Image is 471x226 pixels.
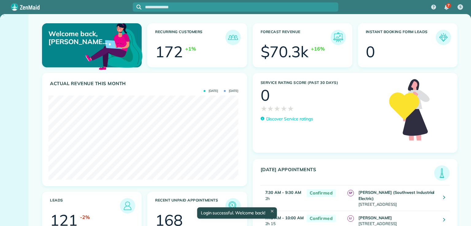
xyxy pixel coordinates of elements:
span: 7 [447,3,450,8]
img: icon_unpaid_appointments-47b8ce3997adf2238b356f14209ab4cced10bd1f174958f3ca8f1d0dd7fffeee.png [227,200,239,212]
div: Login successful. Welcome back! [197,207,277,219]
h3: Recent unpaid appointments [155,198,225,213]
span: [DATE] [224,89,238,92]
img: dashboard_welcome-42a62b7d889689a78055ac9021e634bf52bae3f8056760290aed330b23ab8690.png [84,16,144,76]
h3: Recurring Customers [155,30,225,45]
p: Welcome back, [PERSON_NAME] & [PERSON_NAME]! [48,30,109,46]
span: ★ [274,103,281,114]
img: icon_todays_appointments-901f7ab196bb0bea1936b74009e4eb5ffbc2d2711fa7634e0d609ed5ef32b18b.png [436,167,448,179]
span: ★ [261,103,267,114]
span: Confirmed [307,215,336,222]
span: Confirmed [307,189,336,197]
h3: Forecast Revenue [261,30,331,45]
h3: [DATE] Appointments [261,167,435,181]
span: LI [347,215,354,222]
h3: Service Rating score (past 30 days) [261,81,383,85]
div: 172 [155,44,183,59]
td: 2h [261,186,304,211]
strong: [PERSON_NAME] [358,215,392,220]
span: ★ [267,103,274,114]
div: $70.3k [261,44,309,59]
span: ★ [281,103,287,114]
h3: Leads [50,198,120,213]
span: SF [347,190,354,196]
h3: Instant Booking Form Leads [366,30,436,45]
div: +16% [311,45,325,52]
div: 7 unread notifications [440,1,453,14]
strong: [PERSON_NAME] (Southwest Industrial Electric) [358,190,435,201]
div: 0 [366,44,375,59]
td: [STREET_ADDRESS] [357,186,438,211]
img: icon_leads-1bed01f49abd5b7fead27621c3d59655bb73ed531f8eeb49469d10e621d6b896.png [121,200,134,212]
span: [DATE] [204,89,218,92]
button: Focus search [133,5,141,9]
span: ★ [287,103,294,114]
img: icon_forecast_revenue-8c13a41c7ed35a8dcfafea3cbb826a0462acb37728057bba2d056411b612bbbe.png [332,31,344,43]
img: icon_recurring_customers-cf858462ba22bcd05b5a5880d41d6543d210077de5bb9ebc9590e49fd87d84ed.png [227,31,239,43]
span: S [459,5,461,9]
p: Discover Service ratings [266,116,313,122]
strong: 7:45 AM - 10:00 AM [265,215,304,220]
div: 0 [261,88,270,103]
strong: 7:30 AM - 9:30 AM [265,190,301,195]
a: Discover Service ratings [261,116,313,122]
h3: Actual Revenue this month [50,81,241,86]
img: icon_form_leads-04211a6a04a5b2264e4ee56bc0799ec3eb69b7e499cbb523a139df1d13a81ae0.png [437,31,450,43]
svg: Focus search [136,5,141,9]
div: -2% [80,213,90,221]
div: +1% [185,45,196,52]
